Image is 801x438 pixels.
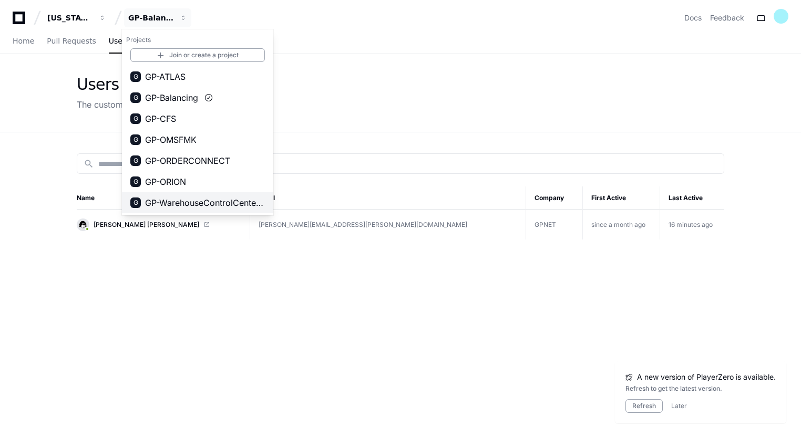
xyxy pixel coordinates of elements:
[130,134,141,145] div: G
[122,29,273,215] div: [US_STATE] Pacific
[526,210,583,240] td: GPNET
[77,186,250,210] th: Name
[130,113,141,124] div: G
[250,186,526,210] th: Email
[625,399,663,413] button: Refresh
[94,221,199,229] span: [PERSON_NAME] [PERSON_NAME]
[130,197,141,208] div: G
[109,29,129,54] a: Users
[77,75,250,94] div: Users
[145,175,186,188] span: GP-ORION
[145,70,186,83] span: GP-ATLAS
[47,38,96,44] span: Pull Requests
[583,210,660,240] td: since a month ago
[145,154,230,167] span: GP-ORDERCONNECT
[122,32,273,48] h1: Projects
[84,159,94,169] mat-icon: search
[130,71,141,82] div: G
[78,220,88,230] img: 15.svg
[660,210,724,240] td: 16 minutes ago
[684,13,702,23] a: Docs
[637,372,776,382] span: A new version of PlayerZero is available.
[77,218,241,231] a: [PERSON_NAME] [PERSON_NAME]
[625,384,776,393] div: Refresh to get the latest version.
[47,13,93,23] div: [US_STATE] Pacific
[109,38,129,44] span: Users
[526,186,583,210] th: Company
[43,8,110,27] button: [US_STATE] Pacific
[130,92,141,103] div: G
[145,133,197,146] span: GP-OMSFMK
[124,8,191,27] button: GP-Balancing
[13,38,34,44] span: Home
[47,29,96,54] a: Pull Requests
[77,98,250,111] div: The customers who are using your product.
[128,13,173,23] div: GP-Balancing
[130,48,265,62] a: Join or create a project
[145,91,198,104] span: GP-Balancing
[145,112,176,125] span: GP-CFS
[130,176,141,187] div: G
[250,210,526,240] td: [PERSON_NAME][EMAIL_ADDRESS][PERSON_NAME][DOMAIN_NAME]
[660,186,724,210] th: Last Active
[710,13,744,23] button: Feedback
[145,196,265,209] span: GP-WarehouseControlCenterWCC)
[583,186,660,210] th: First Active
[13,29,34,54] a: Home
[130,155,141,166] div: G
[671,402,687,410] button: Later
